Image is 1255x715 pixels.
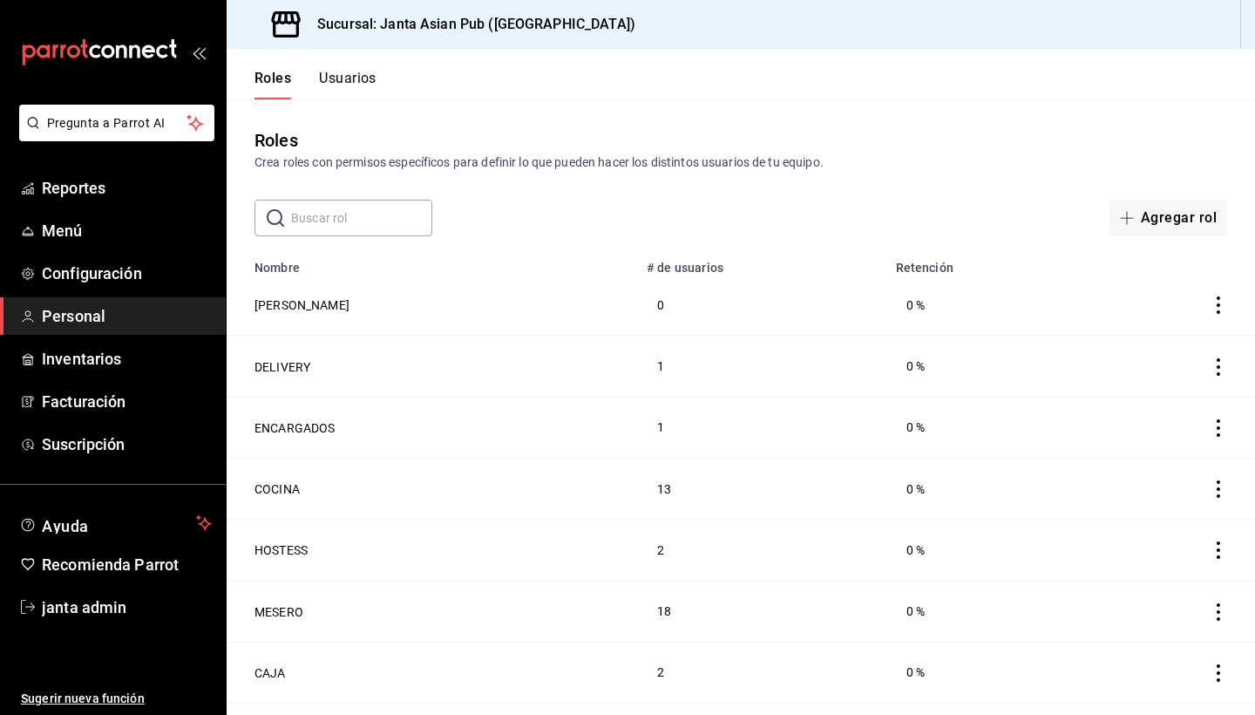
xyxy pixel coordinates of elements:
[254,419,336,437] button: ENCARGADOS
[42,262,212,285] span: Configuración
[12,126,214,145] a: Pregunta a Parrot AI
[42,513,189,534] span: Ayuda
[885,581,1087,642] td: 0 %
[254,541,308,559] button: HOSTESS
[254,664,286,682] button: CAJA
[192,45,206,59] button: open_drawer_menu
[636,397,885,458] td: 1
[303,14,635,35] h3: Sucursal: Janta Asian Pub ([GEOGRAPHIC_DATA])
[254,70,376,99] div: navigation tabs
[636,250,885,275] th: # de usuarios
[19,105,214,141] button: Pregunta a Parrot AI
[1210,664,1227,682] button: actions
[254,296,349,314] button: [PERSON_NAME]
[1210,541,1227,559] button: actions
[1210,296,1227,314] button: actions
[1210,480,1227,498] button: actions
[254,480,300,498] button: COCINA
[636,520,885,581] td: 2
[636,275,885,336] td: 0
[1210,419,1227,437] button: actions
[885,336,1087,397] td: 0 %
[636,458,885,519] td: 13
[42,390,212,413] span: Facturación
[254,153,1227,172] div: Crea roles con permisos específicos para definir lo que pueden hacer los distintos usuarios de tu...
[42,219,212,242] span: Menú
[319,70,376,99] button: Usuarios
[1210,603,1227,621] button: actions
[1109,200,1227,236] button: Agregar rol
[42,432,212,456] span: Suscripción
[254,603,303,621] button: MESERO
[1210,358,1227,376] button: actions
[42,347,212,371] span: Inventarios
[885,250,1087,275] th: Retención
[21,690,212,708] span: Sugerir nueva función
[636,336,885,397] td: 1
[42,304,212,328] span: Personal
[254,70,291,99] button: Roles
[636,642,885,703] td: 2
[636,581,885,642] td: 18
[291,201,432,235] input: Buscar rol
[885,458,1087,519] td: 0 %
[885,275,1087,336] td: 0 %
[885,642,1087,703] td: 0 %
[47,114,187,133] span: Pregunta a Parrot AI
[227,250,636,275] th: Nombre
[885,397,1087,458] td: 0 %
[42,553,212,576] span: Recomienda Parrot
[885,520,1087,581] td: 0 %
[254,127,298,153] div: Roles
[42,176,212,200] span: Reportes
[42,596,212,619] span: janta admin
[254,358,310,376] button: DELIVERY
